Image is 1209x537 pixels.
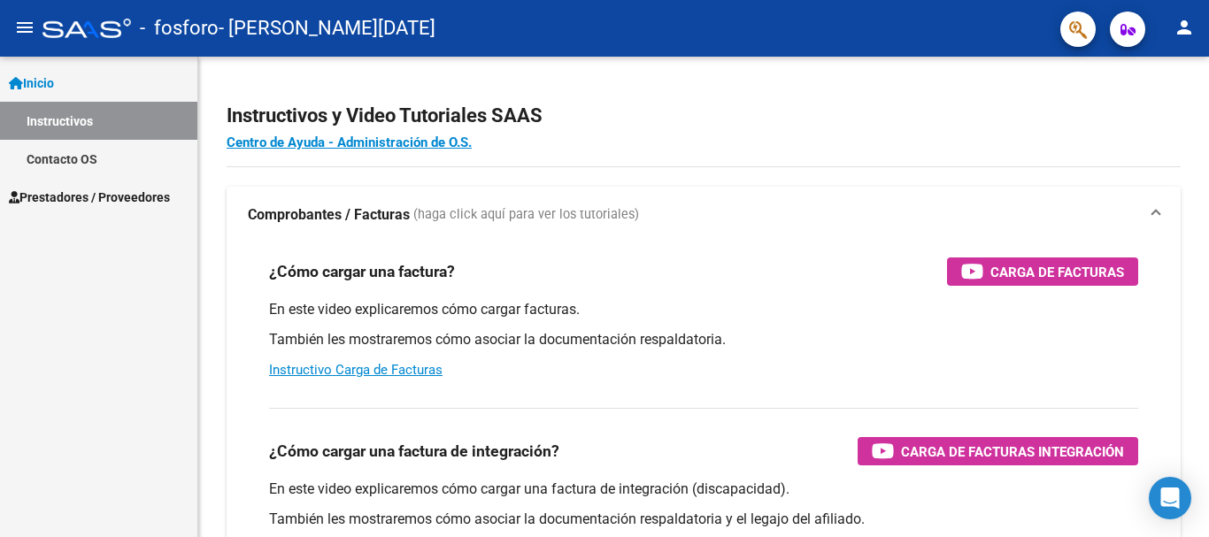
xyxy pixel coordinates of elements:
[14,17,35,38] mat-icon: menu
[269,259,455,284] h3: ¿Cómo cargar una factura?
[858,437,1138,465] button: Carga de Facturas Integración
[901,441,1124,463] span: Carga de Facturas Integración
[140,9,219,48] span: - fosforo
[1149,477,1191,519] div: Open Intercom Messenger
[269,479,1138,499] p: En este video explicaremos cómo cargar una factura de integración (discapacidad).
[1174,17,1195,38] mat-icon: person
[947,257,1138,286] button: Carga de Facturas
[269,362,443,378] a: Instructivo Carga de Facturas
[248,205,410,225] strong: Comprobantes / Facturas
[227,134,472,150] a: Centro de Ayuda - Administración de O.S.
[227,187,1181,243] mat-expansion-panel-header: Comprobantes / Facturas (haga click aquí para ver los tutoriales)
[990,261,1124,283] span: Carga de Facturas
[269,330,1138,349] p: También les mostraremos cómo asociar la documentación respaldatoria.
[269,300,1138,319] p: En este video explicaremos cómo cargar facturas.
[9,188,170,207] span: Prestadores / Proveedores
[219,9,435,48] span: - [PERSON_NAME][DATE]
[269,439,559,464] h3: ¿Cómo cargar una factura de integración?
[269,510,1138,529] p: También les mostraremos cómo asociar la documentación respaldatoria y el legajo del afiliado.
[413,205,639,225] span: (haga click aquí para ver los tutoriales)
[9,73,54,93] span: Inicio
[227,99,1181,133] h2: Instructivos y Video Tutoriales SAAS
